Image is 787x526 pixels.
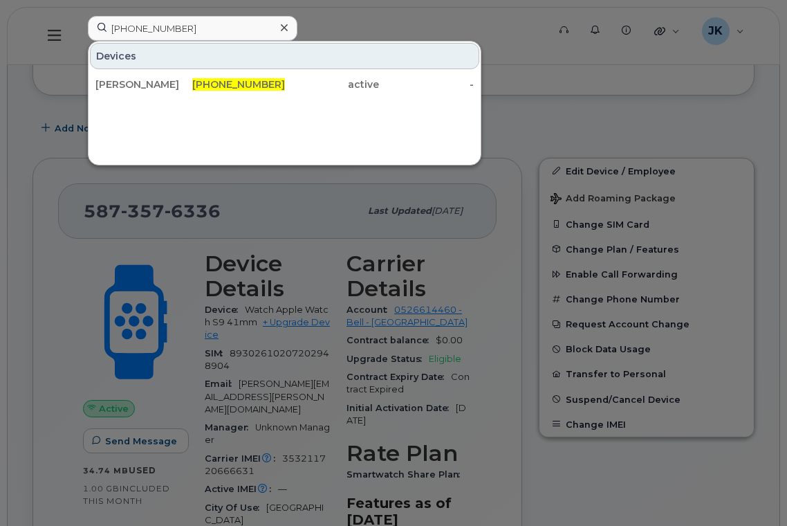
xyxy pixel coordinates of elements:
div: - [379,78,474,91]
div: Devices [90,43,479,69]
div: [PERSON_NAME] [95,78,190,91]
div: active [285,78,380,91]
input: Find something... [88,16,297,41]
a: [PERSON_NAME][PHONE_NUMBER]active- [90,72,479,97]
span: [PHONE_NUMBER] [192,78,285,91]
